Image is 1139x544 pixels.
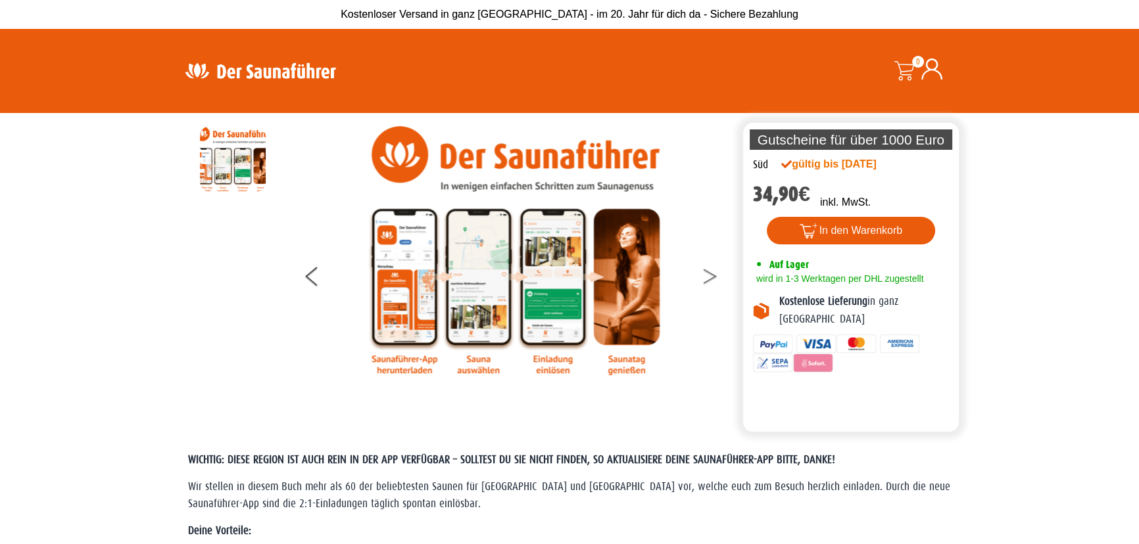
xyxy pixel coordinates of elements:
button: In den Warenkorb [767,217,936,244]
span: WICHTIG: DIESE REGION IST AUCH REIN IN DER APP VERFÜGBAR – SOLLTEST DU SIE NICHT FINDEN, SO AKTUA... [188,453,835,466]
bdi: 34,90 [753,182,810,206]
img: Anleitung7tn [368,126,664,375]
span: Wir stellen in diesem Buch mehr als 60 der beliebtesten Saunen für [GEOGRAPHIC_DATA] und [GEOGRAP... [188,480,950,510]
b: Kostenlose Lieferung [779,295,867,307]
span: € [798,182,810,206]
span: wird in 1-3 Werktagen per DHL zugestellt [753,273,923,284]
span: Auf Lager [769,258,809,271]
div: Süd [753,156,768,173]
p: Gutscheine für über 1000 Euro [750,129,952,150]
span: Kostenloser Versand in ganz [GEOGRAPHIC_DATA] - im 20. Jahr für dich da - Sichere Bezahlung [341,9,798,20]
span: 0 [912,56,924,68]
p: inkl. MwSt. [820,194,871,210]
p: in ganz [GEOGRAPHIC_DATA] [779,293,949,328]
strong: Deine Vorteile: [188,524,251,537]
div: gültig bis [DATE] [781,156,905,172]
img: Anleitung7tn [200,126,266,192]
